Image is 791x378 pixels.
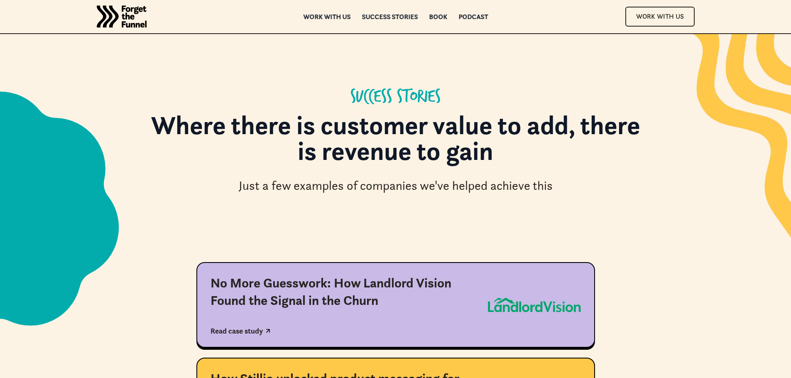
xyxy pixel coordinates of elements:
[362,14,418,20] a: Success Stories
[429,14,447,20] a: Book
[458,14,488,20] a: Podcast
[303,14,350,20] a: Work with us
[350,87,441,107] div: Success Stories
[147,112,645,172] h1: Where there is customer value to add, there is revenue to gain
[196,262,595,348] a: No More Guesswork: How Landlord Vision Found the Signal in the ChurnRead case study
[211,326,263,336] div: Read case study
[211,275,474,309] div: No More Guesswork: How Landlord Vision Found the Signal in the Churn
[625,7,695,26] a: Work With Us
[239,177,553,194] div: Just a few examples of companies we've helped achieve this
